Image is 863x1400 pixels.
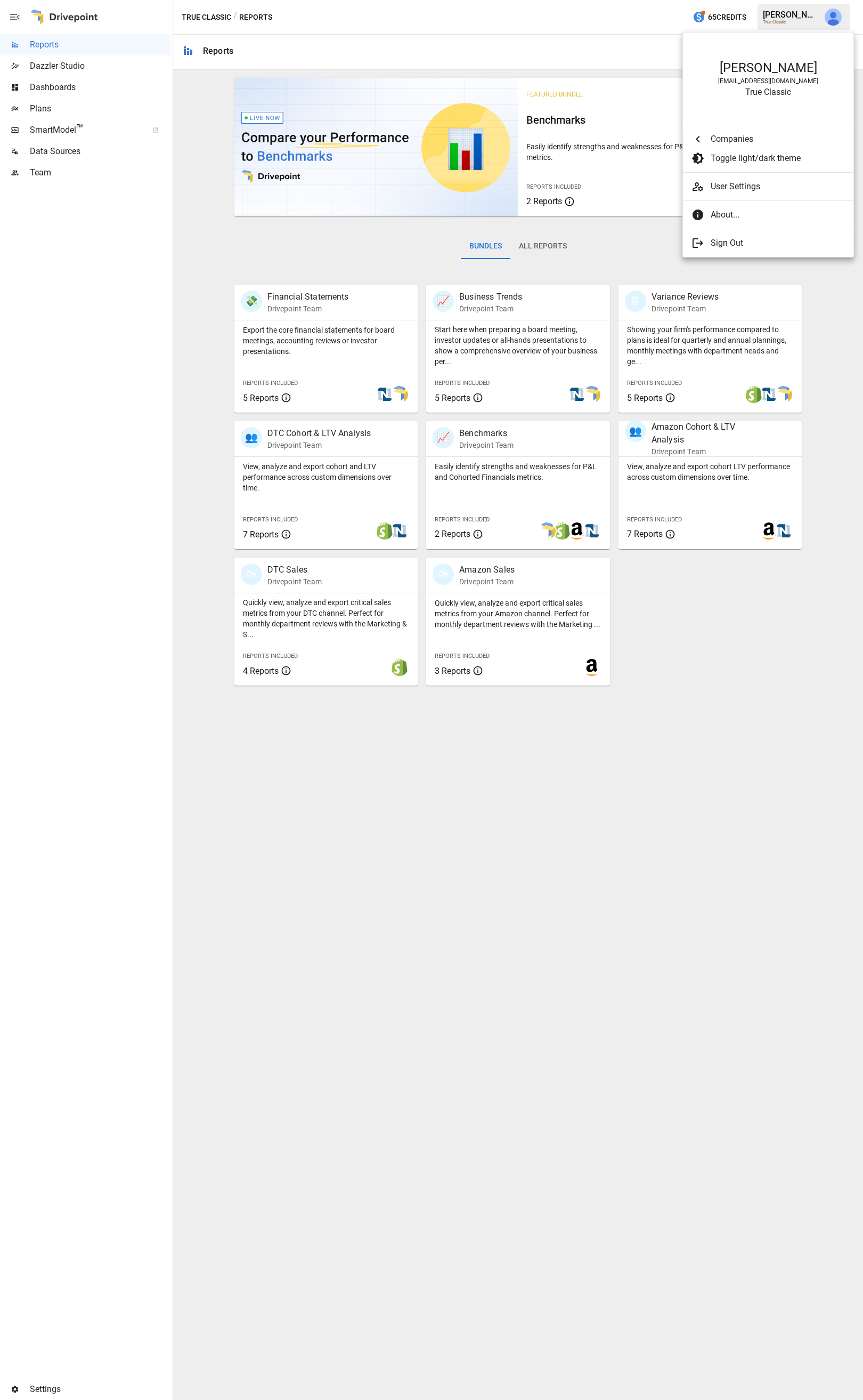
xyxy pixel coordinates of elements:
[694,60,843,75] div: [PERSON_NAME]
[694,87,843,97] div: True Classic
[711,208,845,221] span: About...
[694,77,843,85] div: [EMAIL_ADDRESS][DOMAIN_NAME]
[711,133,845,146] span: Companies
[711,237,845,250] span: Sign Out
[711,180,845,193] span: User Settings
[711,152,845,165] span: Toggle light/dark theme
